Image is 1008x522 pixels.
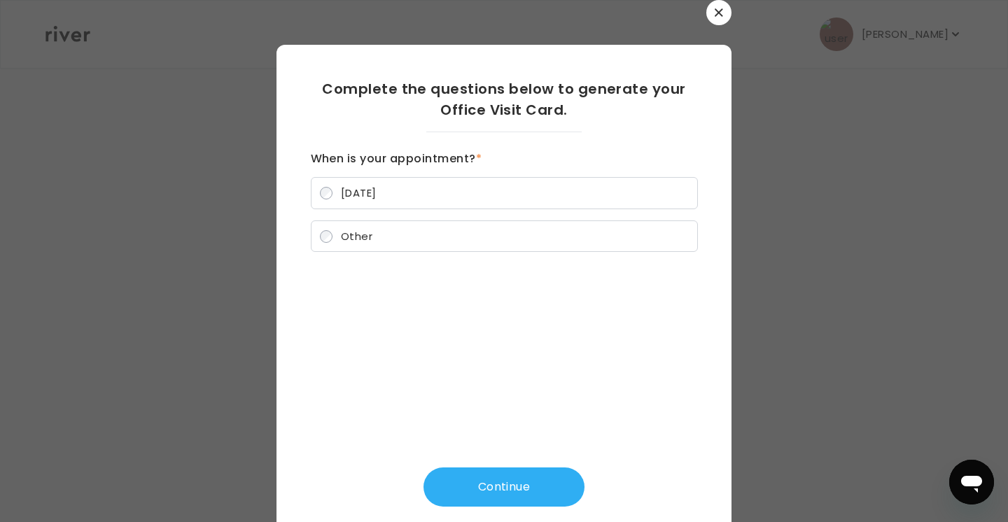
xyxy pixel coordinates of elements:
[949,460,994,505] iframe: Button to launch messaging window
[341,229,372,244] span: Other
[341,185,377,200] span: [DATE]
[311,78,698,120] h2: Complete the questions below to generate your Office Visit Card.
[320,187,332,199] input: [DATE]
[311,149,698,169] h3: When is your appointment?
[320,230,332,243] input: Other
[423,467,584,507] button: Continue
